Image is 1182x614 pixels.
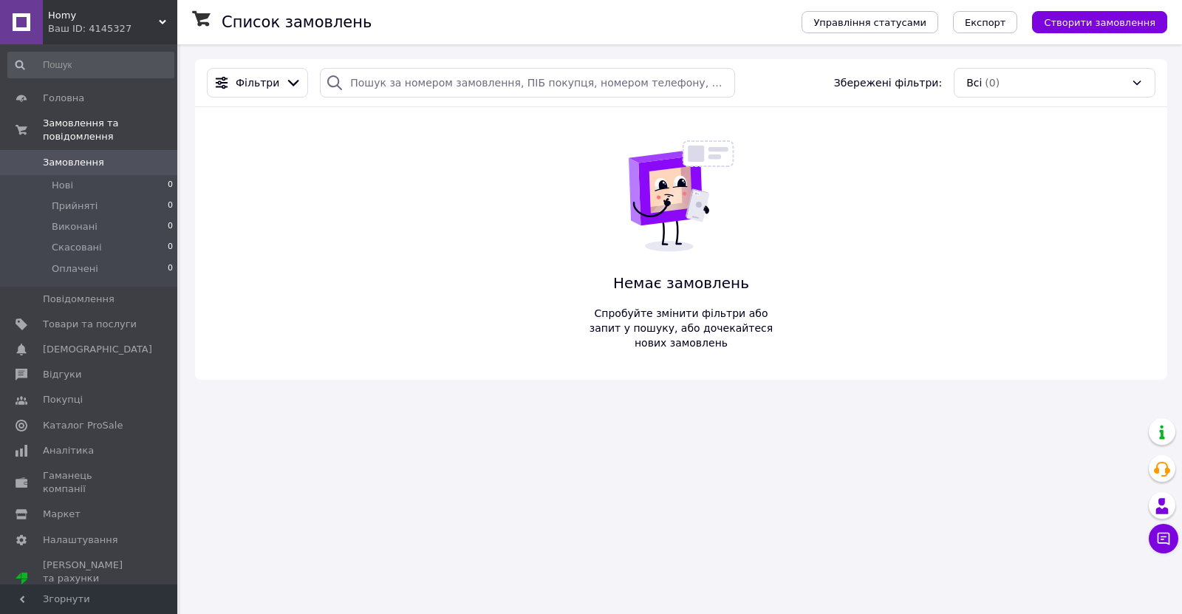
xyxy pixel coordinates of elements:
[43,444,94,457] span: Аналітика
[43,559,137,599] span: [PERSON_NAME] та рахунки
[43,368,81,381] span: Відгуки
[985,77,1000,89] span: (0)
[1032,11,1167,33] button: Створити замовлення
[168,262,173,276] span: 0
[584,273,779,294] span: Немає замовлень
[43,92,84,105] span: Головна
[48,22,177,35] div: Ваш ID: 4145327
[802,11,938,33] button: Управління статусами
[7,52,174,78] input: Пошук
[953,11,1018,33] button: Експорт
[43,117,177,143] span: Замовлення та повідомлення
[320,68,735,98] input: Пошук за номером замовлення, ПІБ покупця, номером телефону, Email, номером накладної
[48,9,159,22] span: Homy
[168,241,173,254] span: 0
[1044,17,1155,28] span: Створити замовлення
[966,75,982,90] span: Всі
[43,343,152,356] span: [DEMOGRAPHIC_DATA]
[222,13,372,31] h1: Список замовлень
[43,293,115,306] span: Повідомлення
[168,220,173,233] span: 0
[43,393,83,406] span: Покупці
[43,419,123,432] span: Каталог ProSale
[52,179,73,192] span: Нові
[813,17,926,28] span: Управління статусами
[52,241,102,254] span: Скасовані
[584,306,779,350] span: Спробуйте змінити фільтри або запит у пошуку, або дочекайтеся нових замовлень
[52,220,98,233] span: Виконані
[236,75,279,90] span: Фільтри
[43,508,81,521] span: Маркет
[168,199,173,213] span: 0
[834,75,942,90] span: Збережені фільтри:
[168,179,173,192] span: 0
[1017,16,1167,27] a: Створити замовлення
[52,199,98,213] span: Прийняті
[43,318,137,331] span: Товари та послуги
[52,262,98,276] span: Оплачені
[43,469,137,496] span: Гаманець компанії
[43,533,118,547] span: Налаштування
[1149,524,1178,553] button: Чат з покупцем
[965,17,1006,28] span: Експорт
[43,156,104,169] span: Замовлення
